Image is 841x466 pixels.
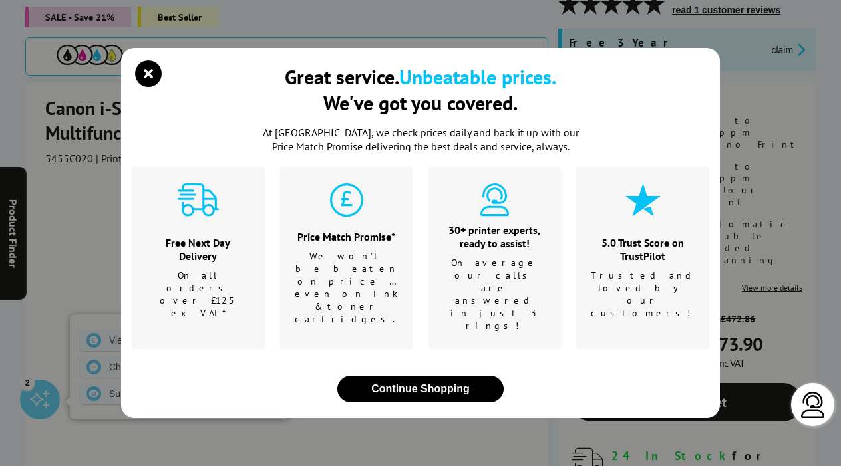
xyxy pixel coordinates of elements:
[148,269,248,320] p: On all orders over £125 ex VAT*
[591,269,695,320] p: Trusted and loved by our customers!
[148,236,248,263] div: Free Next Day Delivery
[800,392,826,418] img: user-headset-light.svg
[138,64,158,84] button: close modal
[254,126,587,154] p: At [GEOGRAPHIC_DATA], we check prices daily and back it up with our Price Match Promise deliverin...
[285,64,556,116] div: Great service. We've got you covered.
[445,257,545,332] p: On average our calls are answered in just 3 rings!
[295,250,399,326] p: We won't be beaten on price …even on ink & toner cartridges.
[591,236,695,263] div: 5.0 Trust Score on TrustPilot
[399,64,556,90] b: Unbeatable prices.
[295,230,399,243] div: Price Match Promise*
[337,376,504,402] button: close modal
[445,223,545,250] div: 30+ printer experts, ready to assist!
